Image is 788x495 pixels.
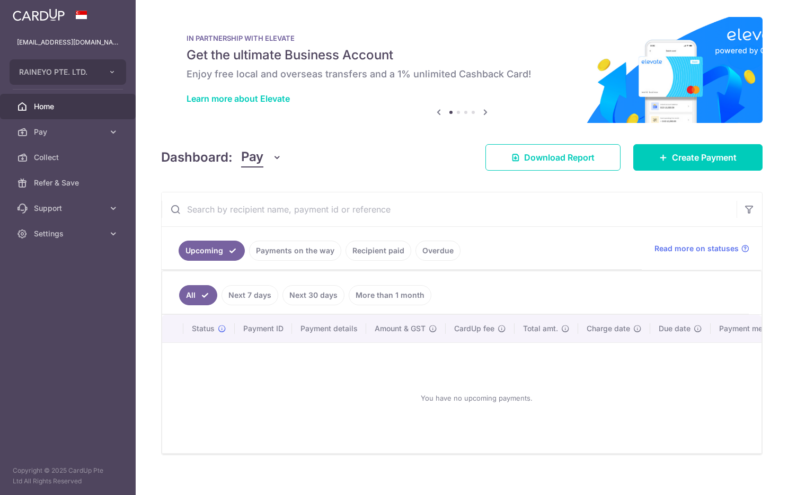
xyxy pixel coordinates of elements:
input: Search by recipient name, payment id or reference [162,192,737,226]
span: Due date [659,323,690,334]
h6: Enjoy free local and overseas transfers and a 1% unlimited Cashback Card! [187,68,737,81]
span: RAINEYO PTE. LTD. [19,67,98,77]
a: All [179,285,217,305]
span: CardUp fee [454,323,494,334]
span: Read more on statuses [654,243,739,254]
span: Collect [34,152,104,163]
a: Learn more about Elevate [187,93,290,104]
th: Payment ID [235,315,292,342]
a: Read more on statuses [654,243,749,254]
a: Create Payment [633,144,763,171]
a: More than 1 month [349,285,431,305]
span: Download Report [524,151,595,164]
span: Pay [241,147,263,167]
a: Upcoming [179,241,245,261]
button: RAINEYO PTE. LTD. [10,59,126,85]
div: You have no upcoming payments. [175,351,778,445]
span: Support [34,203,104,214]
h5: Get the ultimate Business Account [187,47,737,64]
p: IN PARTNERSHIP WITH ELEVATE [187,34,737,42]
button: Pay [241,147,282,167]
a: Download Report [485,144,621,171]
img: Renovation banner [161,17,763,123]
img: CardUp [13,8,65,21]
span: Charge date [587,323,630,334]
span: Amount & GST [375,323,426,334]
span: Pay [34,127,104,137]
span: Total amt. [523,323,558,334]
span: Home [34,101,104,112]
span: Create Payment [672,151,737,164]
span: Refer & Save [34,178,104,188]
a: Payments on the way [249,241,341,261]
span: Settings [34,228,104,239]
a: Next 7 days [222,285,278,305]
a: Next 30 days [282,285,344,305]
a: Overdue [415,241,461,261]
span: Status [192,323,215,334]
th: Payment details [292,315,366,342]
p: [EMAIL_ADDRESS][DOMAIN_NAME] [17,37,119,48]
a: Recipient paid [346,241,411,261]
h4: Dashboard: [161,148,233,167]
